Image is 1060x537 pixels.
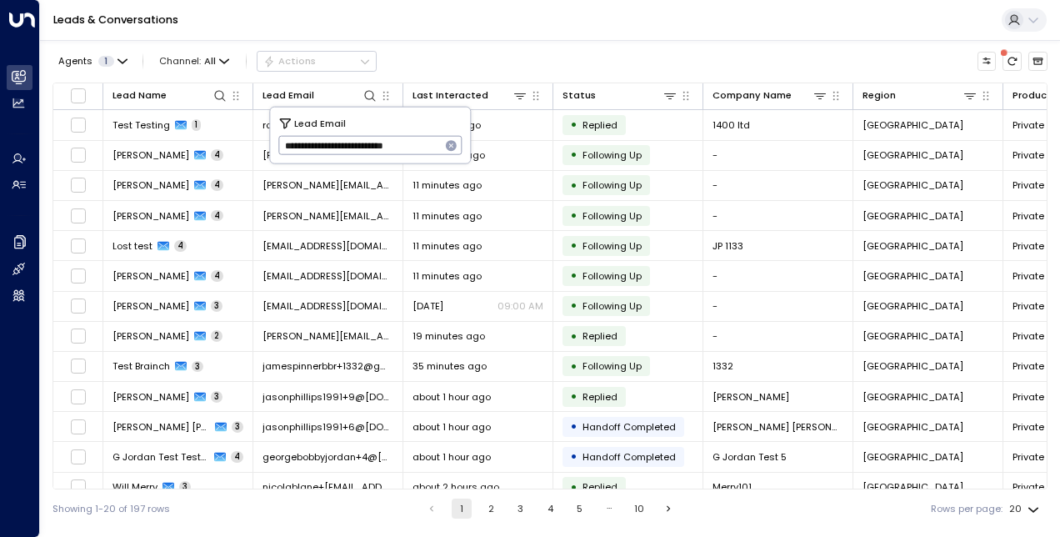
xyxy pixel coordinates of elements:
[211,149,223,161] span: 4
[412,420,491,434] span: about 1 hour ago
[481,499,501,519] button: Go to page 2
[582,178,642,192] span: Following Up
[204,56,216,67] span: All
[412,178,482,192] span: 11 minutes ago
[211,330,222,342] span: 2
[412,480,499,494] span: about 2 hours ago
[582,118,617,132] span: Replied
[712,420,843,434] span: Jason Eva Test
[582,299,642,313] span: Following Up
[262,209,393,223] span: toby.ogden@me.com
[192,361,203,373] span: 3
[262,148,393,162] span: toby.ogden@icloud.com
[211,210,223,222] span: 4
[70,298,87,314] span: Toggle select row
[262,88,377,103] div: Lead Email
[179,481,191,493] span: 3
[262,480,393,494] span: nicolablane+101@hotmail.com
[862,390,963,404] span: London
[562,88,596,103] div: Status
[154,52,235,70] button: Channel:All
[570,445,577,468] div: •
[862,118,963,132] span: London
[70,147,87,163] span: Toggle select row
[70,268,87,284] span: Toggle select row
[257,51,377,71] div: Button group with a nested menu
[70,389,87,405] span: Toggle select row
[412,329,485,343] span: 19 minutes ago
[1012,88,1052,103] div: Product
[112,450,209,464] span: G Jordan Test Test 5
[452,499,472,519] button: page 1
[70,479,87,495] span: Toggle select row
[712,88,827,103] div: Company Name
[582,359,642,373] span: Following Up
[712,88,792,103] div: Company Name
[703,141,853,170] td: -
[862,209,963,223] span: London
[582,450,676,464] span: Handoff Completed
[112,420,210,434] span: Jason Eva Test
[862,269,963,283] span: London
[562,88,677,103] div: Status
[262,329,393,343] span: john.pj.arthur@gmail.com
[211,179,223,191] span: 4
[412,390,491,404] span: about 1 hour ago
[112,148,189,162] span: Toby Ogden
[112,480,157,494] span: Will Merry
[262,359,393,373] span: jamespinnerbbr+1332@gmai
[262,450,393,464] span: georgebobbyjordan+4@hotmail.com
[862,480,963,494] span: London
[112,118,170,132] span: Test Testing
[570,355,577,378] div: •
[112,239,152,253] span: Lost test
[570,325,577,348] div: •
[412,299,443,313] span: Yesterday
[263,55,316,67] div: Actions
[570,204,577,227] div: •
[412,359,487,373] span: 35 minutes ago
[511,499,531,519] button: Go to page 3
[112,88,167,103] div: Lead Name
[712,239,743,253] span: JP 1133
[412,450,491,464] span: about 1 hour ago
[1002,52,1022,71] span: There are new threads available. Refresh the grid to view the latest updates.
[659,499,679,519] button: Go to next page
[58,57,92,66] span: Agents
[540,499,560,519] button: Go to page 4
[262,118,393,132] span: ranjit.uniti+1400@outlook.com
[862,299,963,313] span: London
[582,239,642,253] span: Following Up
[703,322,853,351] td: -
[703,201,853,230] td: -
[862,178,963,192] span: London
[1028,52,1047,71] button: Archived Leads
[70,88,87,104] span: Toggle select all
[570,385,577,408] div: •
[629,499,649,519] button: Go to page 10
[570,476,577,499] div: •
[112,359,170,373] span: Test Brainch
[232,421,243,433] span: 3
[599,499,619,519] div: …
[1009,499,1042,519] div: 20
[52,502,170,516] div: Showing 1-20 of 197 rows
[211,391,222,403] span: 3
[570,174,577,197] div: •
[421,499,680,519] nav: pagination navigation
[712,118,750,132] span: 1400 ltd
[53,13,178,27] a: Leads & Conversations
[570,113,577,136] div: •
[262,88,314,103] div: Lead Email
[582,420,676,434] span: Handoff Completed
[98,56,114,67] span: 1
[862,88,896,103] div: Region
[570,415,577,438] div: •
[412,239,482,253] span: 11 minutes ago
[112,329,189,343] span: John Arthur
[154,52,235,70] span: Channel:
[192,119,201,131] span: 1
[712,390,789,404] span: Phillips Jason Test
[174,240,187,252] span: 4
[703,292,853,321] td: -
